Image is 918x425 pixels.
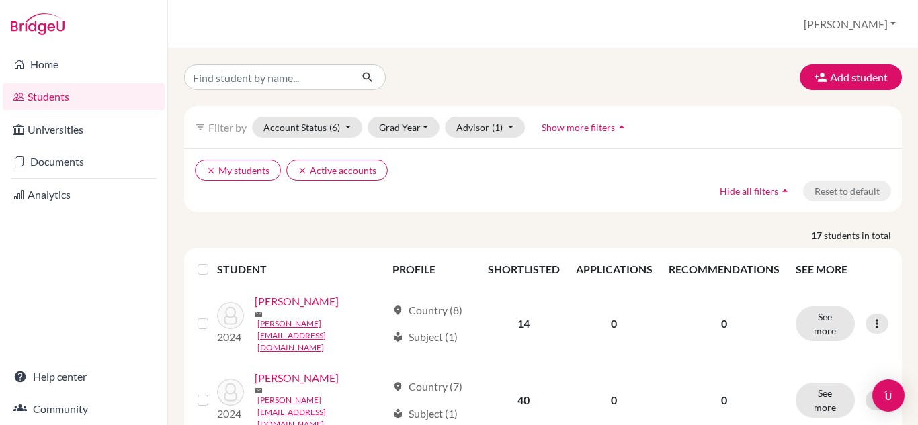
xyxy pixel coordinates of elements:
img: Ajauskas, Julia [217,302,244,329]
a: Community [3,395,165,422]
div: Country (7) [392,379,462,395]
i: clear [298,166,307,175]
button: clearMy students [195,160,281,181]
input: Find student by name... [184,64,351,90]
a: Home [3,51,165,78]
button: Reset to default [803,181,891,201]
p: 0 [669,392,780,408]
td: 14 [480,285,568,362]
button: See more [796,306,855,341]
span: location_on [392,305,403,316]
p: 2024 [217,329,244,345]
span: local_library [392,332,403,342]
th: STUDENT [217,253,385,285]
a: Universities [3,116,165,143]
span: mail [255,310,263,318]
button: Add student [800,64,902,90]
div: Open Intercom Messenger [872,379,905,412]
span: local_library [392,408,403,419]
div: Subject (1) [392,329,458,345]
a: [PERSON_NAME][EMAIL_ADDRESS][DOMAIN_NAME] [257,318,387,354]
button: Hide all filtersarrow_drop_up [708,181,803,201]
p: 0 [669,316,780,332]
i: filter_list [195,122,206,132]
span: mail [255,387,263,395]
th: PROFILE [384,253,479,285]
p: 2024 [217,406,244,422]
button: Grad Year [368,117,440,138]
div: Country (8) [392,302,462,318]
button: Advisor(1) [445,117,525,138]
a: Documents [3,148,165,175]
th: RECOMMENDATIONS [661,253,788,285]
img: Ajauskas, Lara [217,379,244,406]
span: Show more filters [542,122,615,133]
a: Analytics [3,181,165,208]
th: SEE MORE [788,253,896,285]
button: clearActive accounts [286,160,388,181]
button: See more [796,383,855,418]
strong: 17 [811,228,824,242]
button: Show more filtersarrow_drop_up [530,117,640,138]
td: 0 [568,285,661,362]
i: arrow_drop_up [615,120,628,134]
span: (6) [329,122,340,133]
span: Hide all filters [720,185,778,197]
span: students in total [824,228,902,242]
th: APPLICATIONS [568,253,661,285]
span: (1) [492,122,503,133]
button: Account Status(6) [252,117,362,138]
i: arrow_drop_up [778,184,792,197]
th: SHORTLISTED [480,253,568,285]
a: [PERSON_NAME] [255,293,339,310]
div: Subject (1) [392,406,458,422]
a: Students [3,83,165,110]
span: Filter by [208,121,247,134]
img: Bridge-U [11,13,65,35]
a: [PERSON_NAME] [255,370,339,386]
a: Help center [3,363,165,390]
i: clear [206,166,216,175]
span: location_on [392,381,403,392]
button: [PERSON_NAME] [798,11,902,37]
